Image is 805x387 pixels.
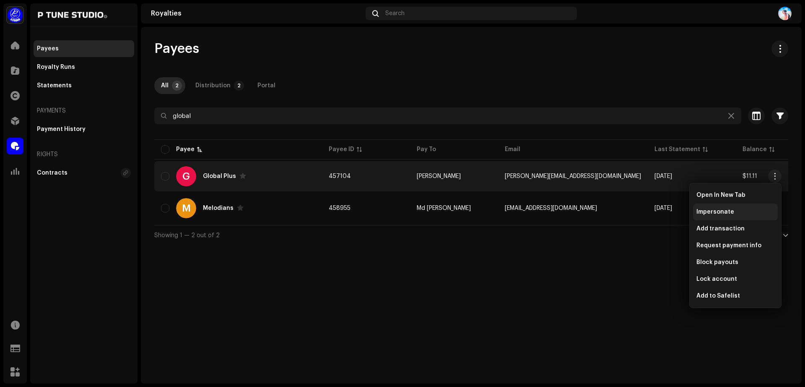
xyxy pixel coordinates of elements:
span: 458955 [329,205,351,211]
div: Balance [743,145,767,154]
div: Royalties [151,10,362,17]
span: Request payment info [696,242,761,249]
div: G [176,166,196,186]
span: Showing 1 — 2 out of 2 [154,233,220,238]
span: 457104 [329,173,351,179]
p-badge: 2 [172,81,182,91]
img: a1dd4b00-069a-4dd5-89ed-38fbdf7e908f [7,7,23,24]
span: Payees [154,40,199,57]
span: Sep 2025 [654,173,672,179]
re-a-nav-header: Payments [34,101,134,121]
div: Contracts [37,170,68,176]
div: Payees [37,45,59,52]
div: Global Plus [203,173,236,179]
div: Royalty Runs [37,64,75,71]
span: Lock account [696,276,737,282]
div: Last Statement [654,145,700,154]
re-m-nav-item: Payees [34,40,134,57]
span: Block payouts [696,259,738,266]
span: Open In New Tab [696,192,745,199]
re-m-nav-item: Payment History [34,121,134,138]
span: Search [385,10,405,17]
div: Portal [257,77,275,94]
div: Melodians [203,205,234,211]
span: jaber.ahmed1004@gmail.com [505,173,641,179]
div: Payee [176,145,195,154]
div: All [161,77,169,94]
re-m-nav-item: Royalty Runs [34,59,134,76]
span: Impersonate [696,209,734,215]
span: $11.11 [743,173,757,179]
input: Search [154,107,741,124]
re-m-nav-item: Contracts [34,165,134,181]
span: Md Iqbal Hossain [417,205,471,211]
div: M [176,198,196,218]
span: Add to Safelist [696,293,740,299]
re-m-nav-item: Statements [34,77,134,94]
div: Payment History [37,126,86,133]
div: Statements [37,82,72,89]
p-badge: 2 [234,81,244,91]
img: e3beb259-b458-44ea-8989-03348e25a1e1 [778,7,792,20]
span: Sep 2025 [654,205,672,211]
span: iqbalmahmudglobal@gmail.com [505,205,597,211]
div: Distribution [195,77,231,94]
span: Add transaction [696,225,745,232]
re-a-nav-header: Rights [34,144,134,165]
span: Jaber Ahmed [417,173,461,179]
div: Payee ID [329,145,354,154]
